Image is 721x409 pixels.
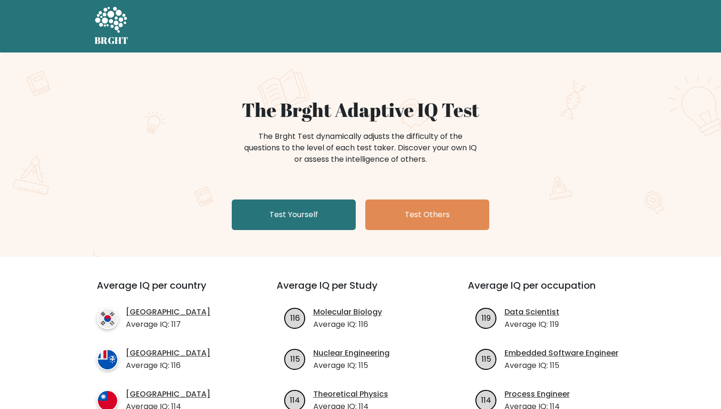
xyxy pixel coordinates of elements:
p: Average IQ: 117 [126,319,210,330]
div: The Brght Test dynamically adjusts the difficulty of the questions to the level of each test take... [241,131,480,165]
text: 115 [290,353,299,364]
text: 114 [481,394,491,405]
h5: BRGHT [94,35,129,46]
h3: Average IQ per occupation [468,280,636,303]
p: Average IQ: 115 [313,360,390,371]
a: BRGHT [94,4,129,49]
img: country [97,349,118,370]
a: [GEOGRAPHIC_DATA] [126,347,210,359]
a: Test Yourself [232,199,356,230]
a: [GEOGRAPHIC_DATA] [126,306,210,318]
text: 116 [290,312,299,323]
p: Average IQ: 119 [505,319,559,330]
img: country [97,308,118,329]
a: Nuclear Engineering [313,347,390,359]
h1: The Brght Adaptive IQ Test [128,98,593,121]
a: Process Engineer [505,388,570,400]
a: Embedded Software Engineer [505,347,618,359]
a: Test Others [365,199,489,230]
a: Molecular Biology [313,306,382,318]
h3: Average IQ per country [97,280,242,303]
text: 115 [481,353,491,364]
p: Average IQ: 116 [126,360,210,371]
p: Average IQ: 116 [313,319,382,330]
h3: Average IQ per Study [277,280,445,303]
text: 119 [482,312,491,323]
a: Data Scientist [505,306,559,318]
a: [GEOGRAPHIC_DATA] [126,388,210,400]
a: Theoretical Physics [313,388,388,400]
p: Average IQ: 115 [505,360,618,371]
text: 114 [290,394,300,405]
